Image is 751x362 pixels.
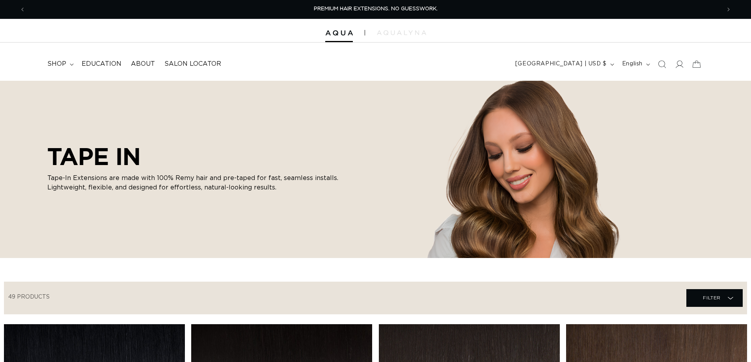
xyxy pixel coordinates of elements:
[77,55,126,73] a: Education
[8,294,50,300] span: 49 products
[47,143,347,170] h2: TAPE IN
[703,290,721,305] span: Filter
[82,60,121,68] span: Education
[511,57,617,72] button: [GEOGRAPHIC_DATA] | USD $
[314,6,438,11] span: PREMIUM HAIR EXTENSIONS. NO GUESSWORK.
[686,289,743,307] summary: Filter
[720,2,737,17] button: Next announcement
[160,55,226,73] a: Salon Locator
[14,2,31,17] button: Previous announcement
[377,30,426,35] img: aqualyna.com
[325,30,353,36] img: Aqua Hair Extensions
[617,57,653,72] button: English
[622,60,643,68] span: English
[126,55,160,73] a: About
[515,60,607,68] span: [GEOGRAPHIC_DATA] | USD $
[47,173,347,192] p: Tape-In Extensions are made with 100% Remy hair and pre-taped for fast, seamless installs. Lightw...
[131,60,155,68] span: About
[164,60,221,68] span: Salon Locator
[653,56,671,73] summary: Search
[43,55,77,73] summary: shop
[47,60,66,68] span: shop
